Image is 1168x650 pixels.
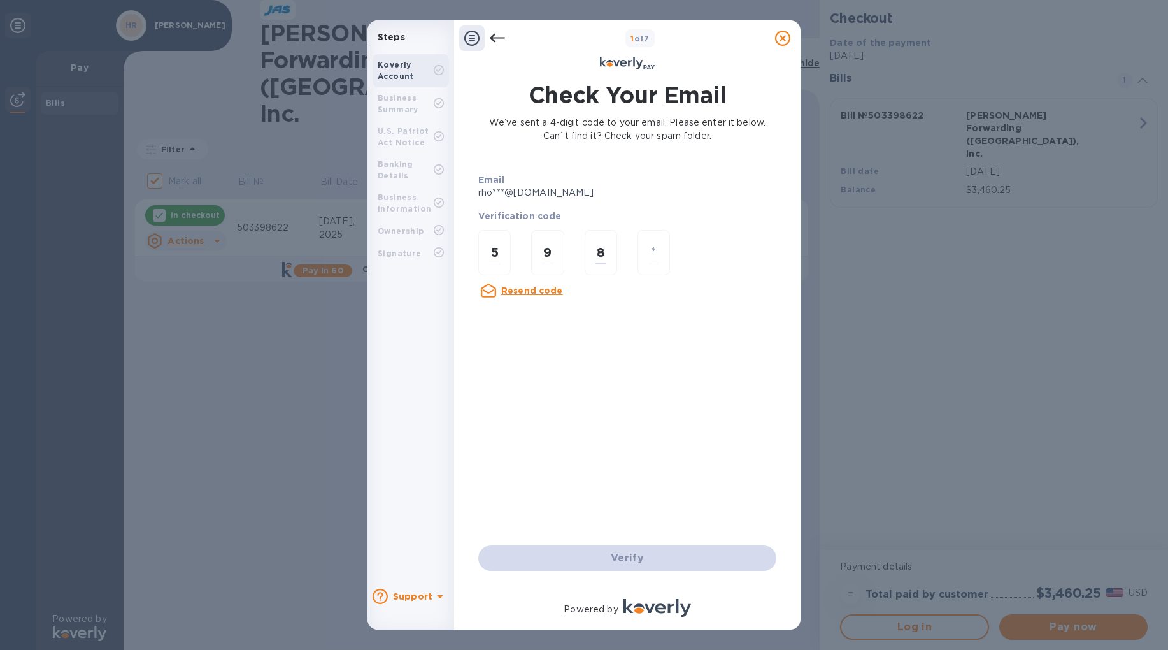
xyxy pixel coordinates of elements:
[378,159,413,180] b: Banking Details
[378,93,418,114] b: Business Summary
[501,285,563,296] u: Resend code
[378,126,429,147] b: U.S. Patriot Act Notice
[478,186,620,199] p: rho***@[DOMAIN_NAME]
[529,79,726,111] h1: Check Your Email
[393,591,432,602] b: Support
[564,603,618,616] p: Powered by
[478,116,776,143] p: We’ve sent a 4-digit code to your email. Please enter it below. Can`t find it? Check your spam fo...
[478,210,776,222] p: Verification code
[378,226,424,236] b: Ownership
[378,60,414,81] b: Koverly Account
[378,192,431,213] b: Business Information
[378,32,405,42] b: Steps
[378,249,422,258] b: Signature
[630,34,634,43] span: 1
[478,175,504,185] b: Email
[630,34,650,43] b: of 7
